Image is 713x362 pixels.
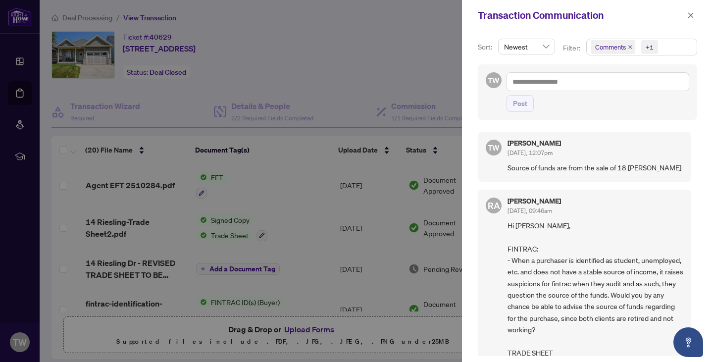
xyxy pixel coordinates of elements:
span: Newest [504,39,549,54]
p: Sort: [478,42,494,52]
span: close [628,45,633,50]
p: Filter: [563,43,582,53]
span: [DATE], 09:46am [508,207,552,214]
span: close [687,12,694,19]
button: Post [507,95,534,112]
span: Source of funds are from the sale of 18 [PERSON_NAME] [508,162,683,173]
div: +1 [646,42,654,52]
div: Transaction Communication [478,8,684,23]
h5: [PERSON_NAME] [508,140,561,147]
h5: [PERSON_NAME] [508,198,561,205]
span: [DATE], 12:07pm [508,149,553,156]
span: TW [488,142,500,154]
span: TW [488,74,500,86]
span: Comments [595,42,626,52]
span: Comments [591,40,635,54]
button: Open asap [673,327,703,357]
span: RA [488,199,500,212]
